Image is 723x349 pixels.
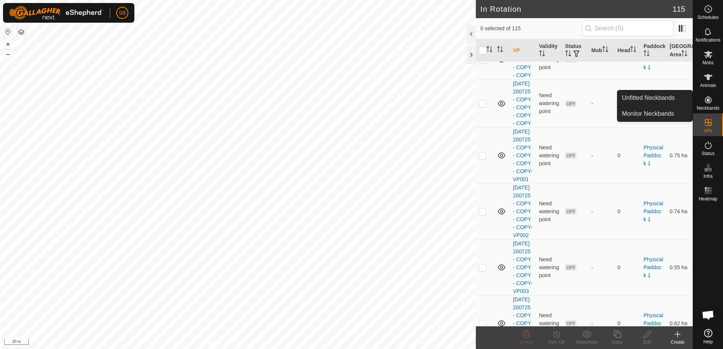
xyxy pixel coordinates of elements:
p-sorticon: Activate to sort [497,47,503,53]
span: Neckbands [697,106,719,110]
div: Turn Off [541,339,572,346]
span: SB [119,9,126,17]
td: Need watering point [536,239,562,295]
p-sorticon: Activate to sort [539,51,545,57]
th: Paddock [640,39,667,62]
a: Physical Paddock 1 [644,200,663,222]
span: Monitor Neckbands [622,109,674,118]
a: [DATE] 200725 - COPY - COPY - COPY - COPY [513,81,531,126]
div: - [591,152,611,160]
div: Show/Hide [572,339,602,346]
span: Infra [703,174,712,178]
a: [DATE] 200725 - COPY - COPY - COPY - COPY-VP002 [513,185,533,238]
td: 0 [614,183,640,239]
span: OFF [565,208,577,215]
button: + [3,40,12,49]
a: [DATE] 200725 - COPY - COPY - COPY - COPY-VP003 [513,240,533,294]
th: Head [614,39,640,62]
a: [DATE] 200725 - COPY - COPY - COPY [513,40,531,78]
input: Search (S) [582,20,674,36]
span: Unfitted Neckbands [622,93,675,102]
span: 0 selected of 115 [480,25,582,33]
span: Status [701,151,714,156]
a: Monitor Neckbands [617,106,692,121]
a: Physical Paddock 1 [644,312,663,334]
td: 0.75 ha [667,127,693,183]
span: VPs [704,129,712,133]
td: 0 [614,127,640,183]
td: Need watering point [536,79,562,127]
div: Edit [632,339,662,346]
span: 115 [673,3,685,15]
div: Create [662,339,693,346]
a: Contact Us [245,339,268,346]
div: Copy [602,339,632,346]
div: - [591,320,611,327]
td: 0.76 ha [667,79,693,127]
div: - [591,99,611,107]
p-sorticon: Activate to sort [630,47,636,53]
td: 0.55 ha [667,239,693,295]
span: Heatmap [699,197,717,201]
td: Need watering point [536,183,562,239]
p-sorticon: Activate to sort [602,47,608,53]
th: Status [562,39,588,62]
button: Map Layers [17,28,26,37]
span: OFF [565,152,577,159]
span: Mobs [703,60,714,65]
th: VP [510,39,536,62]
button: Reset Map [3,27,12,36]
th: Validity [536,39,562,62]
td: 0 [614,239,640,295]
span: Animals [700,83,716,88]
th: [GEOGRAPHIC_DATA] Area [667,39,693,62]
a: Physical Paddock 1 [644,48,663,70]
span: Help [703,340,713,344]
td: 0 [614,79,640,127]
span: OFF [565,264,577,271]
span: OFF [565,320,577,327]
span: Notifications [696,38,720,42]
span: Schedules [697,15,718,20]
p-sorticon: Activate to sort [565,51,571,57]
h2: In Rotation [480,5,673,14]
td: 0.74 ha [667,183,693,239]
div: Open chat [697,304,720,326]
p-sorticon: Activate to sort [644,51,650,57]
button: – [3,50,12,59]
a: Physical Paddock 1 [644,144,663,166]
span: Delete [520,340,533,345]
a: [DATE] 200725 - COPY - COPY - COPY - COPY-VP001 [513,129,533,182]
div: - [591,208,611,216]
a: Help [693,326,723,347]
span: OFF [565,101,577,107]
th: Mob [588,39,614,62]
p-sorticon: Activate to sort [486,47,492,53]
div: - [591,264,611,271]
p-sorticon: Activate to sort [681,51,687,57]
td: Need watering point [536,127,562,183]
img: Gallagher Logo [9,6,104,20]
a: Unfitted Neckbands [617,90,692,105]
a: Physical Paddock 1 [644,256,663,278]
a: Privacy Policy [208,339,236,346]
